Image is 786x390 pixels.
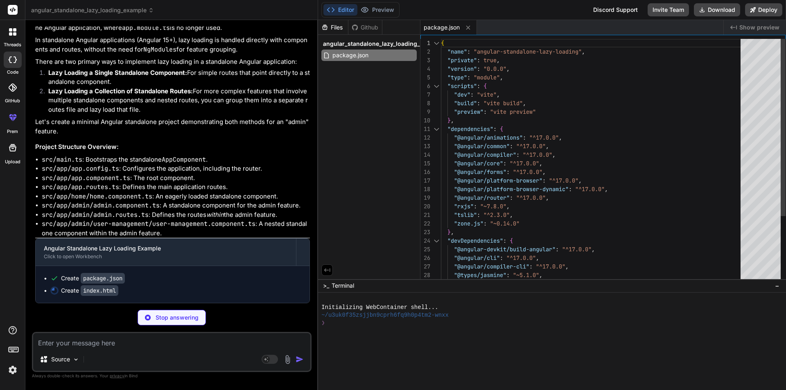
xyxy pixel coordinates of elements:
[470,91,474,98] span: :
[420,159,430,168] div: 15
[546,142,549,150] span: ,
[35,117,310,136] p: Let's create a minimal Angular standalone project demonstrating both methods for an "admin" feature.
[44,244,288,252] div: Angular Standalone Lazy Loading Example
[424,23,460,32] span: package.json
[42,156,82,164] code: src/main.ts
[454,134,523,141] span: "@angular/animations"
[42,68,310,87] li: For simple routes that point directly to a standalone component.
[296,355,304,363] img: icon
[36,239,296,266] button: Angular Standalone Lazy Loading ExampleClick to open Workbench
[4,41,21,48] label: threads
[447,117,451,124] span: }
[483,56,497,64] span: true
[454,220,483,227] span: "zone.js"
[447,82,477,90] span: "scripts"
[542,177,546,184] span: :
[745,3,782,16] button: Deploy
[477,56,480,64] span: :
[500,254,503,262] span: :
[536,254,539,262] span: ,
[529,134,559,141] span: "^17.0.0"
[454,185,569,193] span: "@angular/platform-browser-dynamic"
[454,177,542,184] span: "@angular/platform-browser"
[467,48,470,55] span: :
[431,237,442,245] div: Click to collapse the range.
[483,99,523,107] span: "vite build"
[454,211,477,219] span: "tslib"
[497,91,500,98] span: ,
[431,125,442,133] div: Click to collapse the range.
[110,373,124,378] span: privacy
[420,262,430,271] div: 27
[348,23,382,32] div: Github
[510,142,513,150] span: :
[42,192,152,201] code: src/app/home/home.component.ts
[42,174,130,182] code: src/app/app.component.ts
[42,220,255,228] code: src/app/admin/user-management/user-management.component.ts
[61,286,118,295] div: Create
[506,203,510,210] span: ,
[7,69,18,76] label: code
[447,237,503,244] span: "devDependencies"
[454,151,516,158] span: "@angular/compiler"
[477,65,480,72] span: :
[42,201,160,210] code: src/app/admin/admin.component.ts
[42,164,310,174] li: : Configures the application, including the router.
[447,125,493,133] span: "dependencies"
[5,97,20,104] label: GitHub
[323,4,357,16] button: Editor
[523,151,552,158] span: "^17.0.0"
[569,185,572,193] span: :
[497,56,500,64] span: ,
[420,133,430,142] div: 12
[451,228,454,236] span: ,
[441,39,444,47] span: {
[321,304,438,311] span: Initializing WebContainer shell...
[510,211,513,219] span: ,
[48,87,193,95] strong: Lazy Loading a Collection of Standalone Routes:
[420,254,430,262] div: 26
[477,91,497,98] span: "vite"
[605,185,608,193] span: ,
[447,228,451,236] span: }
[32,372,312,380] p: Always double-check its answers. Your in Bind
[323,40,444,48] span: angular_standalone_lazy_loading_example
[510,194,513,201] span: :
[61,274,125,282] div: Create
[546,194,549,201] span: ,
[454,108,483,115] span: "preview"
[447,65,477,72] span: "version"
[516,194,546,201] span: "^17.0.0"
[536,263,565,270] span: "^17.0.0"
[420,82,430,90] div: 6
[474,74,500,81] span: "module"
[467,74,470,81] span: :
[44,253,288,260] div: Click to open Workbench
[516,142,546,150] span: "^17.0.0"
[420,271,430,280] div: 28
[510,160,539,167] span: "^17.0.0"
[454,142,510,150] span: "@angular/common"
[454,99,477,107] span: "build"
[431,82,442,90] div: Click to collapse the range.
[582,48,585,55] span: ,
[42,87,310,115] li: For more complex features that involve multiple standalone components and nested routes, you can ...
[420,168,430,176] div: 16
[483,82,487,90] span: {
[420,185,430,194] div: 18
[454,271,506,279] span: "@types/jasmine"
[156,313,199,322] p: Stop answering
[454,246,556,253] span: "@angular-devkit/build-angular"
[490,220,519,227] span: "~0.14.0"
[451,117,454,124] span: ,
[775,282,779,290] span: −
[454,194,510,201] span: "@angular/router"
[31,6,154,14] span: angular_standalone_lazy_loading_example
[431,39,442,47] div: Click to collapse the range.
[539,160,542,167] span: ,
[490,108,536,115] span: "vite preview"
[420,211,430,219] div: 21
[539,271,542,279] span: ,
[420,47,430,56] div: 2
[500,74,503,81] span: ,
